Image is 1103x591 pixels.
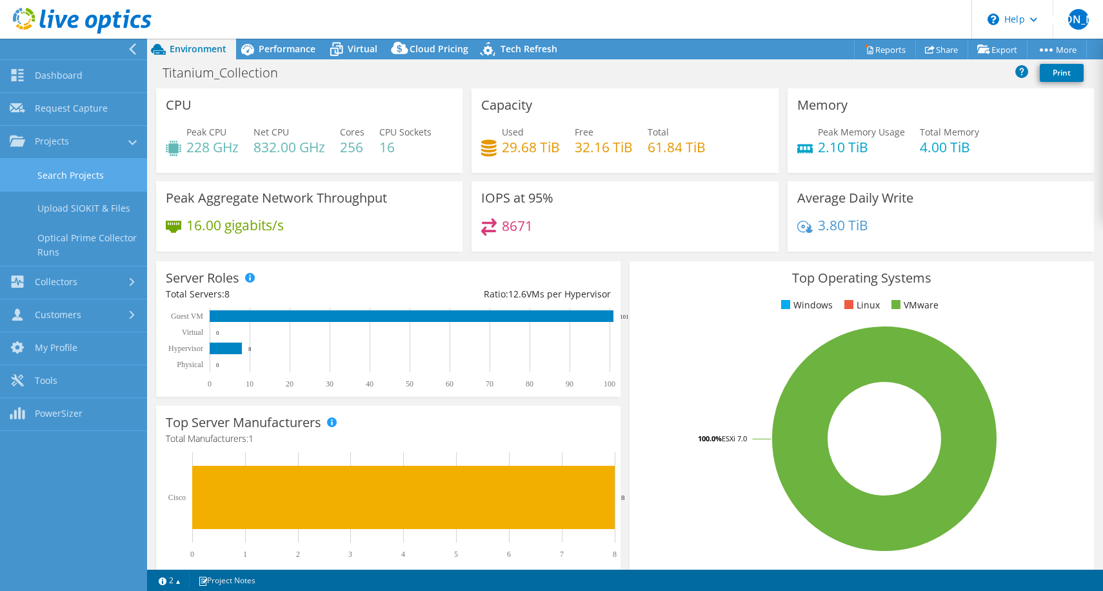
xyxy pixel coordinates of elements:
[253,126,289,138] span: Net CPU
[648,126,669,138] span: Total
[348,550,352,559] text: 3
[150,572,190,588] a: 2
[526,379,533,388] text: 80
[168,493,186,502] text: Cisco
[259,43,315,55] span: Performance
[818,218,868,232] h4: 3.80 TiB
[296,550,300,559] text: 2
[166,287,388,301] div: Total Servers:
[379,126,432,138] span: CPU Sockets
[216,362,219,368] text: 0
[410,43,468,55] span: Cloud Pricing
[915,39,968,59] a: Share
[1027,39,1087,59] a: More
[401,550,405,559] text: 4
[818,140,905,154] h4: 2.10 TiB
[171,312,203,321] text: Guest VM
[920,140,979,154] h4: 4.00 TiB
[366,379,373,388] text: 40
[243,550,247,559] text: 1
[166,98,192,112] h3: CPU
[698,434,722,443] tspan: 100.0%
[604,379,615,388] text: 100
[224,288,230,300] span: 8
[166,416,321,430] h3: Top Server Manufacturers
[481,98,532,112] h3: Capacity
[575,140,633,154] h4: 32.16 TiB
[920,126,979,138] span: Total Memory
[248,432,253,445] span: 1
[248,346,252,352] text: 8
[190,550,194,559] text: 0
[166,191,387,205] h3: Peak Aggregate Network Throughput
[208,379,212,388] text: 0
[988,14,999,25] svg: \n
[326,379,333,388] text: 30
[186,218,284,232] h4: 16.00 gigabits/s
[157,66,298,80] h1: Titanium_Collection
[797,191,913,205] h3: Average Daily Write
[186,140,239,154] h4: 228 GHz
[168,344,203,353] text: Hypervisor
[575,126,593,138] span: Free
[968,39,1028,59] a: Export
[1040,64,1084,82] a: Print
[639,271,1084,285] h3: Top Operating Systems
[253,140,325,154] h4: 832.00 GHz
[613,550,617,559] text: 8
[722,434,747,443] tspan: ESXi 7.0
[560,550,564,559] text: 7
[648,140,706,154] h4: 61.84 TiB
[189,572,264,588] a: Project Notes
[854,39,916,59] a: Reports
[1068,9,1089,30] span: [PERSON_NAME]
[778,298,833,312] li: Windows
[406,379,413,388] text: 50
[818,126,905,138] span: Peak Memory Usage
[888,298,939,312] li: VMware
[620,314,629,320] text: 101
[566,379,573,388] text: 90
[481,191,553,205] h3: IOPS at 95%
[841,298,880,312] li: Linux
[246,379,253,388] text: 10
[216,330,219,336] text: 0
[621,494,625,501] text: 8
[340,126,364,138] span: Cores
[170,43,226,55] span: Environment
[508,288,526,300] span: 12.6
[388,287,611,301] div: Ratio: VMs per Hypervisor
[507,550,511,559] text: 6
[797,98,848,112] h3: Memory
[340,140,364,154] h4: 256
[177,360,203,369] text: Physical
[502,219,533,233] h4: 8671
[286,379,293,388] text: 20
[182,328,204,337] text: Virtual
[502,140,560,154] h4: 29.68 TiB
[186,126,226,138] span: Peak CPU
[446,379,453,388] text: 60
[501,43,557,55] span: Tech Refresh
[379,140,432,154] h4: 16
[502,126,524,138] span: Used
[348,43,377,55] span: Virtual
[166,271,239,285] h3: Server Roles
[454,550,458,559] text: 5
[486,379,493,388] text: 70
[166,432,611,446] h4: Total Manufacturers:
